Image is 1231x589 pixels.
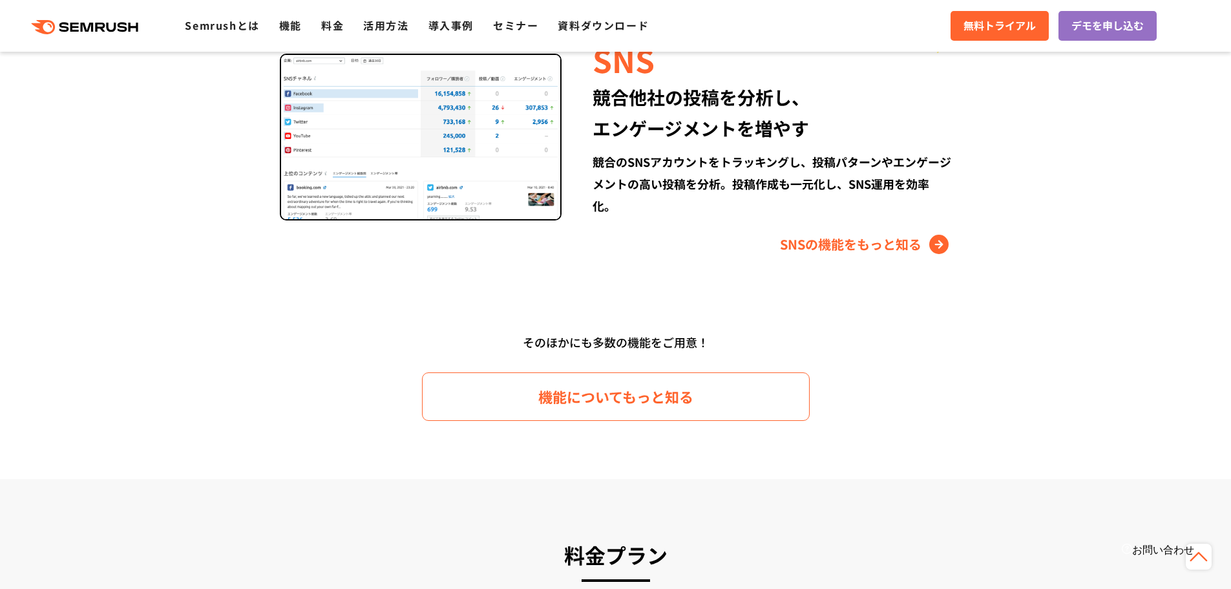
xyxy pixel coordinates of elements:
a: デモを申し込む [1058,11,1157,41]
a: 機能についてもっと知る [422,372,810,421]
div: SNS [593,37,951,81]
a: 活用方法 [363,17,408,33]
a: 資料ダウンロード [558,17,649,33]
span: デモを申し込む [1071,17,1144,34]
a: Semrushとは [185,17,259,33]
div: そのほかにも多数の機能をご用意！ [244,330,987,354]
a: 導入事例 [428,17,474,33]
div: 競合のSNSアカウントをトラッキングし、投稿パターンやエンゲージメントの高い投稿を分析。投稿作成も一元化し、SNS運用を効率化。 [593,151,951,217]
h3: 料金プラン [277,537,955,572]
span: 無料トライアル [963,17,1036,34]
a: SNSの機能をもっと知る [780,234,952,255]
a: 無料トライアル [951,11,1049,41]
div: 競合他社の投稿を分析し、 エンゲージメントを増やす [593,81,951,144]
a: 機能 [279,17,302,33]
iframe: Help widget launcher [1116,539,1217,575]
a: セミナー [493,17,538,33]
a: 料金 [321,17,344,33]
span: 機能についてもっと知る [538,385,693,408]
